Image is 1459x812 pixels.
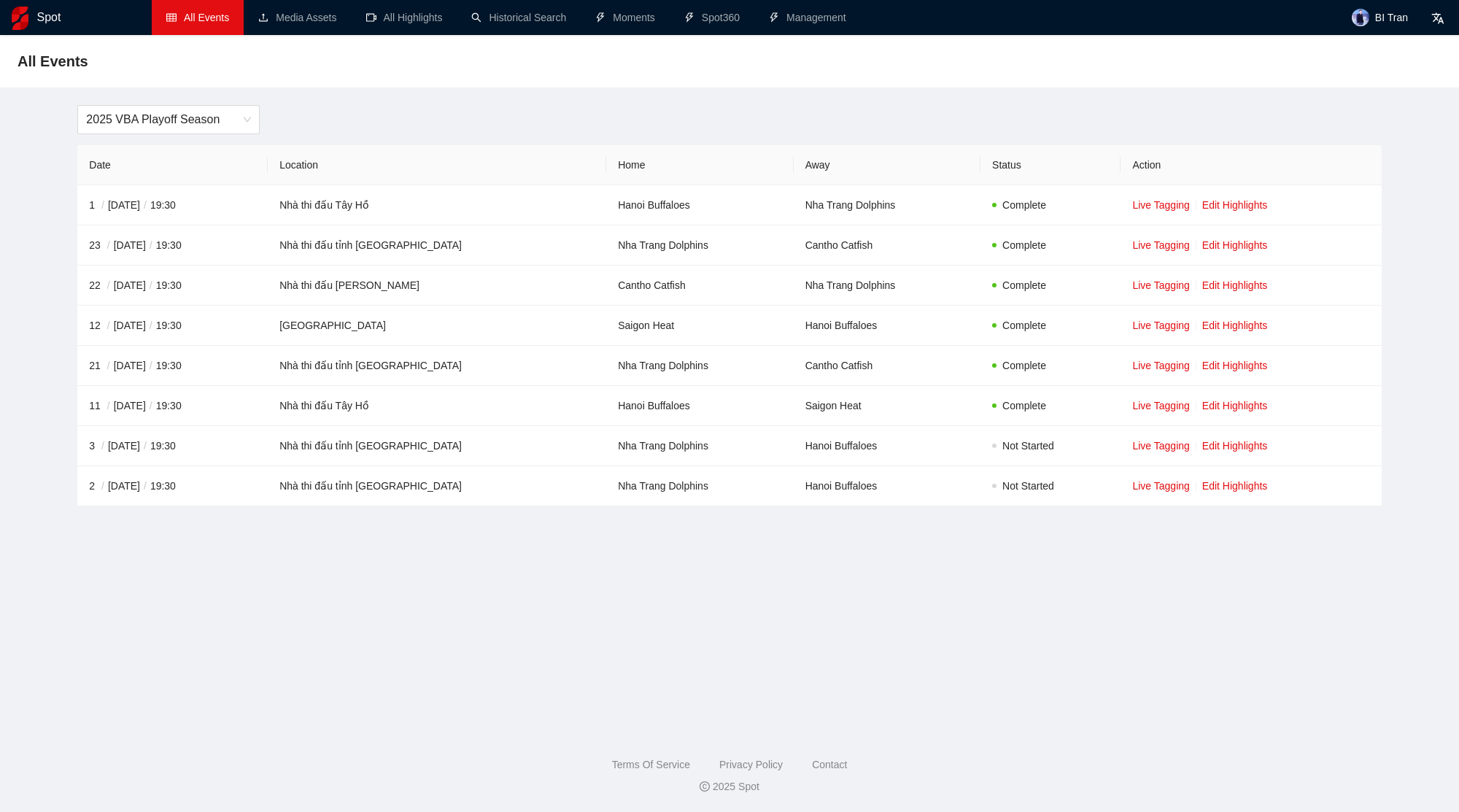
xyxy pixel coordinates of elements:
a: thunderboltSpot360 [684,12,740,23]
th: Status [980,145,1121,185]
img: avatar [1352,9,1369,26]
span: Complete [1002,199,1046,211]
span: / [98,199,108,211]
span: table [166,12,177,23]
span: Not Started [1002,480,1054,492]
td: Nha Trang Dolphins [794,266,980,306]
a: Live Tagging [1132,199,1189,211]
a: Live Tagging [1132,360,1189,371]
td: Cantho Catfish [606,266,793,306]
td: 21 [DATE] 19:30 [77,346,268,386]
a: Edit Highlights [1202,400,1268,411]
span: / [146,360,156,371]
td: Nhà thi đấu Tây Hồ [268,386,606,426]
td: 11 [DATE] 19:30 [77,386,268,426]
td: Nha Trang Dolphins [606,426,793,466]
span: / [146,320,156,331]
a: Edit Highlights [1202,279,1268,291]
span: Complete [1002,400,1046,411]
td: Nhà thi đấu tỉnh [GEOGRAPHIC_DATA] [268,426,606,466]
td: 23 [DATE] 19:30 [77,225,268,266]
a: Privacy Policy [719,759,783,770]
th: Date [77,145,268,185]
a: Live Tagging [1132,480,1189,492]
span: / [104,320,114,331]
a: thunderboltManagement [769,12,846,23]
span: / [140,440,150,452]
a: Edit Highlights [1202,239,1268,251]
a: Edit Highlights [1202,360,1268,371]
td: Saigon Heat [794,386,980,426]
a: Live Tagging [1132,279,1189,291]
span: Complete [1002,320,1046,331]
th: Location [268,145,606,185]
span: / [104,279,114,291]
td: Hanoi Buffaloes [606,386,793,426]
td: Nhà thi đấu tỉnh [GEOGRAPHIC_DATA] [268,346,606,386]
td: Nha Trang Dolphins [606,346,793,386]
td: Nha Trang Dolphins [606,225,793,266]
a: Edit Highlights [1202,199,1268,211]
a: Live Tagging [1132,239,1189,251]
span: / [104,239,114,251]
td: Nha Trang Dolphins [794,185,980,225]
td: Nha Trang Dolphins [606,466,793,506]
span: All Events [184,12,229,23]
td: Saigon Heat [606,306,793,346]
span: / [98,440,108,452]
a: Contact [812,759,847,770]
span: All Events [18,50,88,73]
a: uploadMedia Assets [258,12,336,23]
span: / [140,480,150,492]
img: logo [12,7,28,30]
td: 1 [DATE] 19:30 [77,185,268,225]
span: / [104,400,114,411]
a: Edit Highlights [1202,440,1268,452]
a: Live Tagging [1132,400,1189,411]
td: Hanoi Buffaloes [794,426,980,466]
td: Nhà thi đấu tỉnh [GEOGRAPHIC_DATA] [268,466,606,506]
span: Complete [1002,279,1046,291]
td: Hanoi Buffaloes [794,306,980,346]
span: 2025 VBA Playoff Season [86,106,251,134]
th: Home [606,145,793,185]
td: Nhà thi đấu [PERSON_NAME] [268,266,606,306]
a: thunderboltMoments [595,12,655,23]
td: Nhà thi đấu Tây Hồ [268,185,606,225]
a: Edit Highlights [1202,480,1268,492]
a: Live Tagging [1132,440,1189,452]
span: / [146,239,156,251]
span: copyright [700,781,710,792]
td: 22 [DATE] 19:30 [77,266,268,306]
span: / [140,199,150,211]
td: Cantho Catfish [794,225,980,266]
span: Not Started [1002,440,1054,452]
a: video-cameraAll Highlights [366,12,443,23]
th: Action [1121,145,1381,185]
span: / [104,360,114,371]
td: [GEOGRAPHIC_DATA] [268,306,606,346]
td: Nhà thi đấu tỉnh [GEOGRAPHIC_DATA] [268,225,606,266]
a: Live Tagging [1132,320,1189,331]
td: Hanoi Buffaloes [606,185,793,225]
td: 12 [DATE] 19:30 [77,306,268,346]
th: Away [794,145,980,185]
span: Complete [1002,239,1046,251]
td: 2 [DATE] 19:30 [77,466,268,506]
td: Cantho Catfish [794,346,980,386]
td: 3 [DATE] 19:30 [77,426,268,466]
span: / [146,400,156,411]
td: Hanoi Buffaloes [794,466,980,506]
span: Complete [1002,360,1046,371]
div: 2025 Spot [12,778,1447,794]
span: / [146,279,156,291]
a: Terms Of Service [612,759,690,770]
a: Edit Highlights [1202,320,1268,331]
span: / [98,480,108,492]
a: searchHistorical Search [471,12,566,23]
